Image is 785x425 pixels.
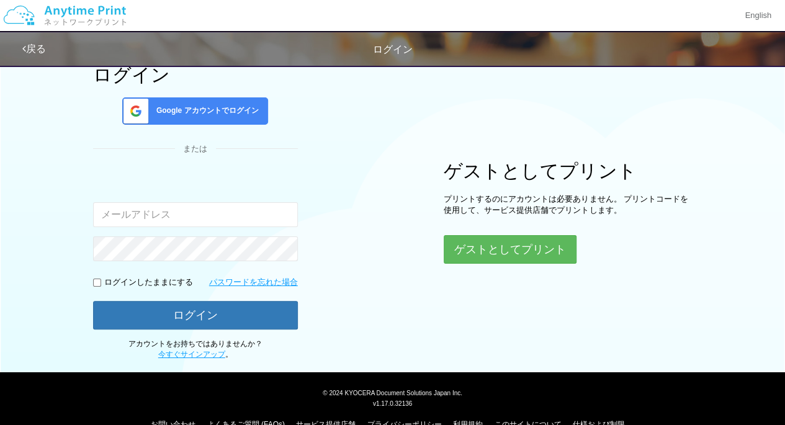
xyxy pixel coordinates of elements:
input: メールアドレス [93,202,298,227]
p: プリントするのにアカウントは必要ありません。 プリントコードを使用して、サービス提供店舗でプリントします。 [444,194,692,217]
h1: ログイン [93,65,298,85]
span: 。 [158,350,233,359]
h1: ゲストとしてプリント [444,161,692,181]
div: または [93,143,298,155]
button: ゲストとしてプリント [444,235,576,264]
span: © 2024 KYOCERA Document Solutions Japan Inc. [323,388,462,396]
a: 今すぐサインアップ [158,350,225,359]
button: ログイン [93,301,298,329]
span: ログイン [373,44,413,55]
p: ログインしたままにする [104,277,193,289]
span: v1.17.0.32136 [373,400,412,407]
a: パスワードを忘れた場合 [209,277,298,289]
span: Google アカウントでログイン [151,105,259,116]
p: アカウントをお持ちではありませんか？ [93,339,298,360]
a: 戻る [22,43,46,54]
